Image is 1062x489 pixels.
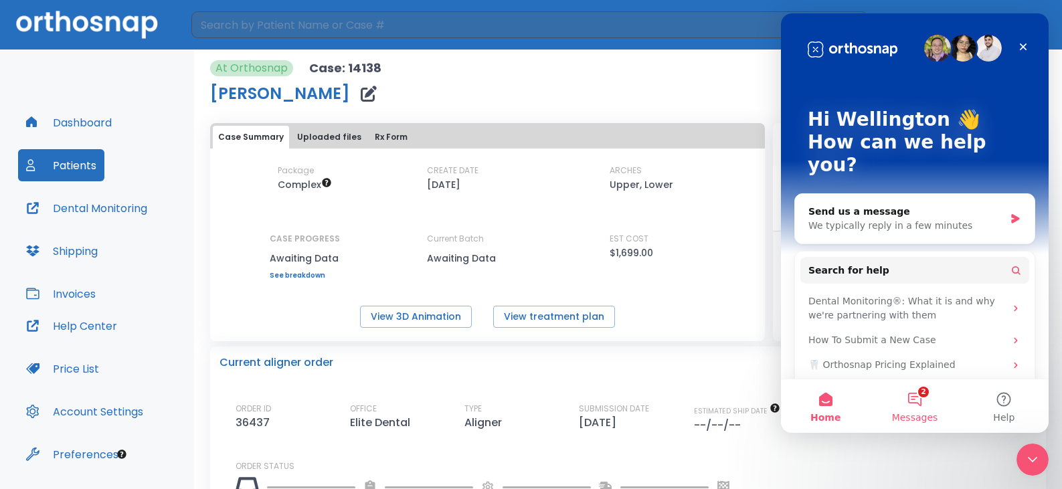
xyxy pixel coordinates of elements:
[610,165,642,177] p: ARCHES
[18,106,120,138] button: Dashboard
[278,178,332,191] span: Up to 50 Steps (100 aligners)
[610,245,653,261] p: $1,699.00
[18,235,106,267] button: Shipping
[464,415,507,431] p: Aligner
[236,403,271,415] p: ORDER ID
[16,11,158,38] img: Orthosnap
[427,177,460,193] p: [DATE]
[610,233,648,245] p: EST COST
[18,438,126,470] button: Preferences
[292,126,367,149] button: Uploaded files
[427,165,478,177] p: CREATE DATE
[116,448,128,460] div: Tooltip anchor
[579,415,622,431] p: [DATE]
[493,306,615,328] button: View treatment plan
[270,233,340,245] p: CASE PROGRESS
[210,86,350,102] h1: [PERSON_NAME]
[427,233,547,245] p: Current Batch
[901,13,1046,37] button: [PERSON_NAME]
[278,165,314,177] p: Package
[18,353,107,385] button: Price List
[610,177,673,193] p: Upper, Lower
[369,126,413,149] button: Rx Form
[219,355,333,371] p: Current aligner order
[213,126,762,149] div: tabs
[270,250,340,266] p: Awaiting Data
[427,250,547,266] p: Awaiting Data
[18,395,151,427] button: Account Settings
[360,306,472,328] button: View 3D Animation
[18,149,104,181] button: Patients
[350,415,416,431] p: Elite Dental
[215,60,288,76] p: At Orthosnap
[694,406,780,416] span: The date will be available after approving treatment plan
[18,278,104,310] button: Invoices
[213,126,289,149] button: Case Summary
[350,403,377,415] p: OFFICE
[270,272,340,280] a: See breakdown
[236,460,1037,472] p: ORDER STATUS
[1016,444,1049,476] iframe: Intercom live chat
[309,60,381,76] p: Case: 14138
[781,13,1049,433] iframe: Intercom live chat
[236,415,275,431] p: 36437
[694,417,746,433] p: --/--/--
[464,403,482,415] p: TYPE
[579,403,649,415] p: SUBMISSION DATE
[191,11,845,38] input: Search by Patient Name or Case #
[18,192,155,224] button: Dental Monitoring
[18,310,125,342] button: Help Center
